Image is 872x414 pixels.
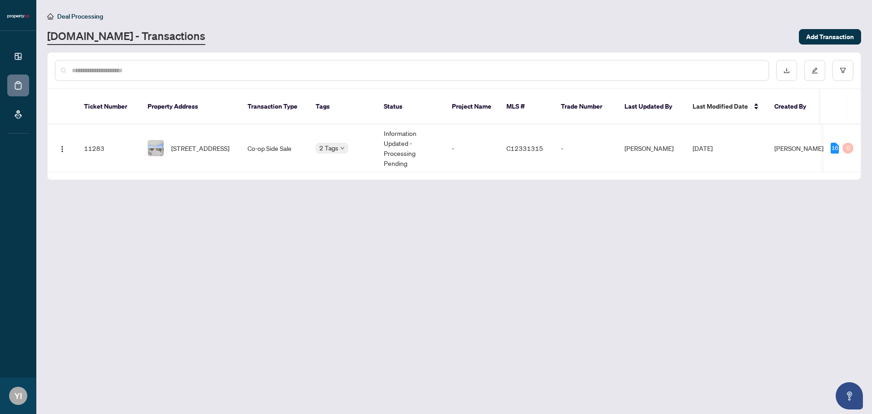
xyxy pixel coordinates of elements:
[240,89,308,125] th: Transaction Type
[55,141,69,155] button: Logo
[767,89,822,125] th: Created By
[506,144,543,152] span: C12331315
[240,125,308,172] td: Co-op Side Sale
[804,60,825,81] button: edit
[377,89,445,125] th: Status
[836,382,863,409] button: Open asap
[319,143,338,153] span: 2 Tags
[77,89,140,125] th: Ticket Number
[171,143,229,153] span: [STREET_ADDRESS]
[47,13,54,20] span: home
[340,146,345,150] span: down
[554,89,617,125] th: Trade Number
[554,125,617,172] td: -
[148,140,163,156] img: thumbnail-img
[617,125,685,172] td: [PERSON_NAME]
[783,67,790,74] span: download
[840,67,846,74] span: filter
[831,143,839,154] div: 16
[685,89,767,125] th: Last Modified Date
[445,125,499,172] td: -
[57,12,103,20] span: Deal Processing
[693,101,748,111] span: Last Modified Date
[47,29,205,45] a: [DOMAIN_NAME] - Transactions
[812,67,818,74] span: edit
[842,143,853,154] div: 0
[77,125,140,172] td: 11283
[377,125,445,172] td: Information Updated - Processing Pending
[799,29,861,45] button: Add Transaction
[140,89,240,125] th: Property Address
[445,89,499,125] th: Project Name
[693,144,713,152] span: [DATE]
[499,89,554,125] th: MLS #
[832,60,853,81] button: filter
[308,89,377,125] th: Tags
[774,144,823,152] span: [PERSON_NAME]
[617,89,685,125] th: Last Updated By
[7,14,29,19] img: logo
[15,389,22,402] span: YI
[806,30,854,44] span: Add Transaction
[59,145,66,153] img: Logo
[776,60,797,81] button: download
